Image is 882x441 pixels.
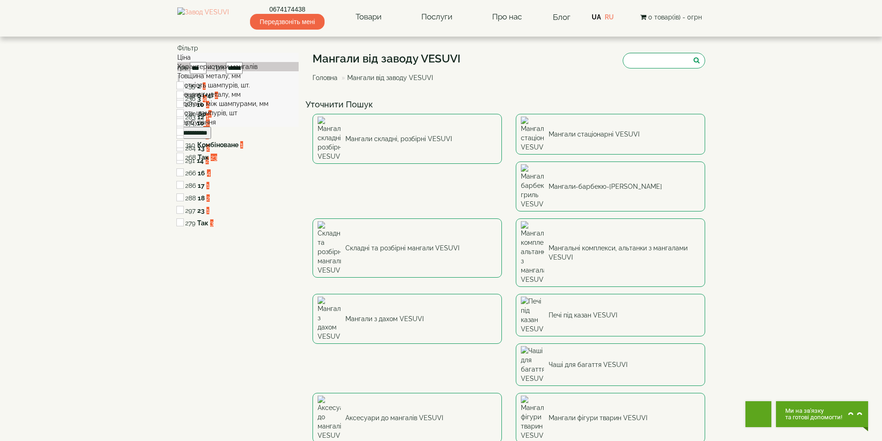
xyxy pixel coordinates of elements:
a: Мангали-барбекю-гриль VESUVI Мангали-барбекю-[PERSON_NAME] [516,161,705,211]
img: Складні та розбірні мангали VESUVI [318,221,341,275]
span: 1 [206,182,209,189]
span: 1 [240,141,243,149]
div: Товщина металу, мм [177,90,299,99]
div: Відстань між шампурами, мм [177,99,299,108]
img: Аксесуари до мангалів VESUVI [318,396,341,440]
span: 297 [185,207,195,214]
a: Товари [346,6,391,28]
span: 4 [207,169,211,177]
a: Чаші для багаття VESUVI Чаші для багаття VESUVI [516,343,705,386]
a: UA [592,13,601,21]
img: Мангали фігури тварин VESUVI [521,396,544,440]
a: Складні та розбірні мангали VESUVI Складні та розбірні мангали VESUVI [313,218,502,278]
a: Мангали складні, розбірні VESUVI Мангали складні, розбірні VESUVI [313,114,502,164]
a: 0674174438 [250,5,325,14]
img: Мангали складні, розбірні VESUVI [318,117,341,161]
a: Про нас [483,6,531,28]
label: 18 [198,193,205,203]
a: Мангали стаціонарні VESUVI Мангали стаціонарні VESUVI [516,114,705,155]
span: Ми на зв'язку [785,408,842,414]
a: RU [605,13,614,21]
span: 0 товар(ів) - 0грн [648,13,702,21]
img: Печі під казан VESUVI [521,297,544,334]
a: Печі під казан VESUVI Печі під казан VESUVI [516,294,705,336]
span: 2 [206,194,210,202]
a: Головна [313,74,338,81]
span: 266 [185,169,196,177]
div: Ціна [177,53,299,62]
label: 16 [198,168,205,178]
div: Фарбування [177,118,299,127]
span: 279 [185,219,195,227]
a: Мангальні комплекси, альтанки з мангалами VESUVI Мангальні комплекси, альтанки з мангалами VESUVI [516,218,705,287]
label: Так [197,218,208,228]
img: Завод VESUVI [177,7,229,27]
span: та готові допомогти! [785,414,842,421]
button: 0 товар(ів) - 0грн [638,12,705,22]
button: Get Call button [745,401,771,427]
h1: Мангали від заводу VESUVI [313,53,461,65]
div: Місткість шампурів, шт. [177,81,299,90]
label: Так [198,153,209,162]
span: 288 [185,194,196,202]
span: 268 [185,154,196,161]
button: Chat button [776,401,868,427]
img: Чаші для багаття VESUVI [521,346,544,383]
img: Мангали-барбекю-гриль VESUVI [521,164,544,209]
div: Характеристики мангалів [177,62,299,71]
a: Блог [553,12,570,22]
h4: Уточнити Пошук [306,100,712,109]
img: Мангали з дахом VESUVI [318,297,341,341]
img: Мангальні комплекси, альтанки з мангалами VESUVI [521,221,544,284]
label: 17 [198,181,205,190]
label: 23 [197,206,205,215]
div: К-сть шампурів, шт [177,108,299,118]
a: Мангали з дахом VESUVI Мангали з дахом VESUVI [313,294,502,344]
span: 23 [211,154,217,161]
span: 3 [210,219,213,227]
span: 286 [185,182,196,189]
span: 310 [185,141,195,149]
a: Послуги [412,6,462,28]
label: Комбіноване [197,140,238,149]
span: Передзвоніть мені [250,14,325,30]
span: 1 [206,207,209,214]
div: Фільтр [177,43,299,53]
li: Мангали від заводу VESUVI [339,73,433,82]
div: Товщина металу, мм [177,71,299,81]
img: Мангали стаціонарні VESUVI [521,117,544,152]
